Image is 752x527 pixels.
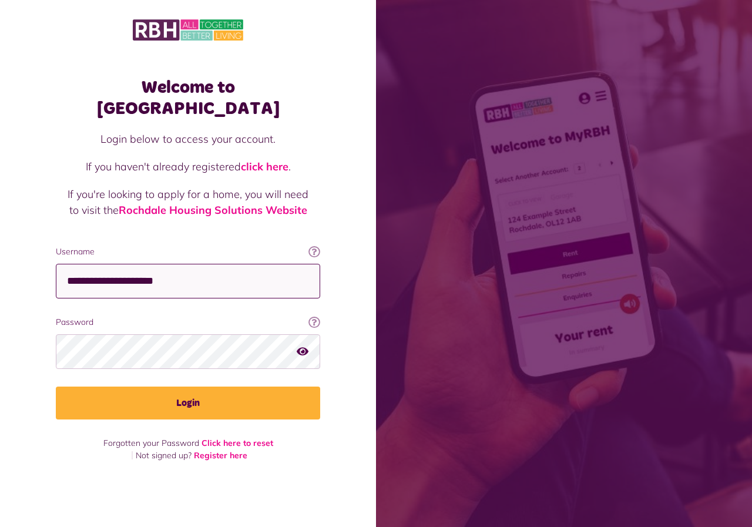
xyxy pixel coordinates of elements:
[56,246,320,258] label: Username
[56,77,320,119] h1: Welcome to [GEOGRAPHIC_DATA]
[68,186,308,218] p: If you're looking to apply for a home, you will need to visit the
[133,18,243,42] img: MyRBH
[56,316,320,328] label: Password
[103,438,199,448] span: Forgotten your Password
[68,159,308,174] p: If you haven't already registered .
[202,438,273,448] a: Click here to reset
[136,450,192,461] span: Not signed up?
[241,160,288,173] a: click here
[68,131,308,147] p: Login below to access your account.
[119,203,307,217] a: Rochdale Housing Solutions Website
[194,450,247,461] a: Register here
[56,387,320,419] button: Login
